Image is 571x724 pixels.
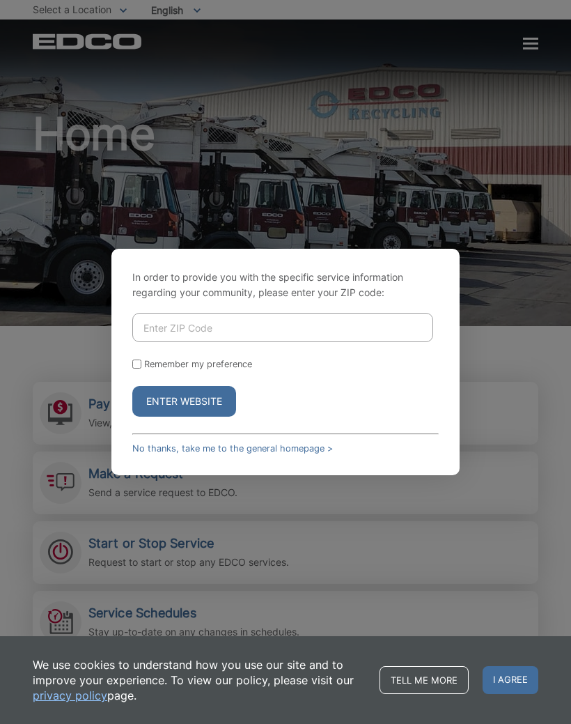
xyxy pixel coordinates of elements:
[380,666,469,694] a: Tell me more
[132,386,236,417] button: Enter Website
[33,688,107,703] a: privacy policy
[132,270,439,300] p: In order to provide you with the specific service information regarding your community, please en...
[144,359,252,369] label: Remember my preference
[33,657,366,703] p: We use cookies to understand how you use our site and to improve your experience. To view our pol...
[132,443,333,454] a: No thanks, take me to the general homepage >
[483,666,538,694] span: I agree
[132,313,433,342] input: Enter ZIP Code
